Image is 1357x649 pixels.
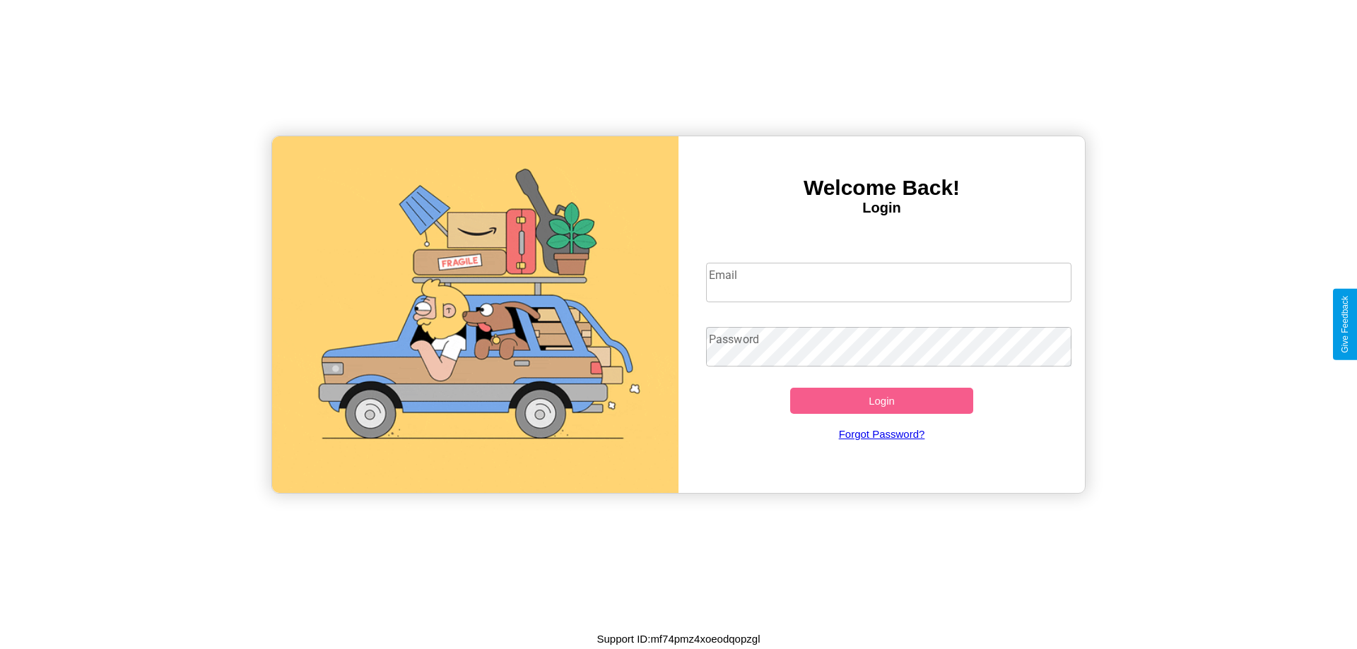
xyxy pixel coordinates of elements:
[790,388,973,414] button: Login
[597,629,760,648] p: Support ID: mf74pmz4xoeodqopzgl
[272,136,678,493] img: gif
[699,414,1065,454] a: Forgot Password?
[678,200,1085,216] h4: Login
[678,176,1085,200] h3: Welcome Back!
[1340,296,1350,353] div: Give Feedback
